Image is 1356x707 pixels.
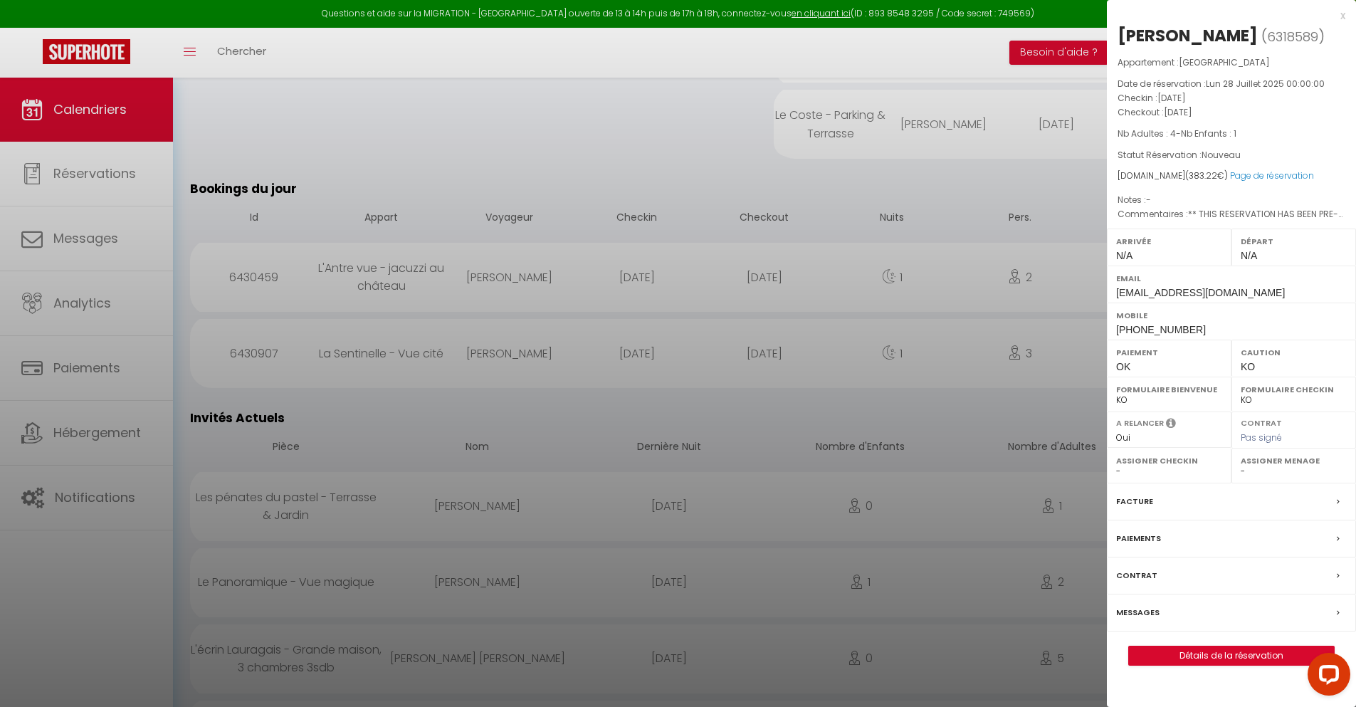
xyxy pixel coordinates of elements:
span: N/A [1241,250,1257,261]
span: Nouveau [1202,149,1241,161]
label: Contrat [1241,417,1282,426]
p: Notes : [1118,193,1345,207]
label: Formulaire Checkin [1241,382,1347,397]
span: ( ) [1261,26,1325,46]
label: Messages [1116,605,1160,620]
span: [EMAIL_ADDRESS][DOMAIN_NAME] [1116,287,1285,298]
label: Départ [1241,234,1347,248]
button: Détails de la réservation [1128,646,1335,666]
label: Facture [1116,494,1153,509]
span: OK [1116,361,1130,372]
label: Email [1116,271,1347,286]
p: Appartement : [1118,56,1345,70]
label: Contrat [1116,568,1157,583]
label: Arrivée [1116,234,1222,248]
label: Assigner Checkin [1116,454,1222,468]
i: Sélectionner OUI si vous souhaiter envoyer les séquences de messages post-checkout [1166,417,1176,433]
iframe: LiveChat chat widget [1296,647,1356,707]
span: Lun 28 Juillet 2025 00:00:00 [1206,78,1325,90]
span: 6318589 [1267,28,1318,46]
p: Date de réservation : [1118,77,1345,91]
label: Assigner Menage [1241,454,1347,468]
span: [DATE] [1157,92,1186,104]
span: Nb Adultes : 4 [1118,127,1176,140]
span: 383.22 [1189,169,1217,182]
p: Commentaires : [1118,207,1345,221]
label: Caution [1241,345,1347,360]
div: [PERSON_NAME] [1118,24,1258,47]
span: [GEOGRAPHIC_DATA] [1179,56,1270,68]
p: Checkin : [1118,91,1345,105]
label: Paiement [1116,345,1222,360]
span: - [1146,194,1151,206]
span: N/A [1116,250,1132,261]
span: [DATE] [1164,106,1192,118]
label: Paiements [1116,531,1161,546]
span: Nb Enfants : 1 [1181,127,1236,140]
span: KO [1241,361,1255,372]
div: [DOMAIN_NAME] [1118,169,1345,183]
p: Checkout : [1118,105,1345,120]
div: x [1107,7,1345,24]
label: Formulaire Bienvenue [1116,382,1222,397]
p: - [1118,127,1345,141]
a: Détails de la réservation [1129,646,1334,665]
p: Statut Réservation : [1118,148,1345,162]
label: Mobile [1116,308,1347,323]
span: Pas signé [1241,431,1282,444]
a: Page de réservation [1230,169,1314,182]
span: ( €) [1185,169,1228,182]
span: [PHONE_NUMBER] [1116,324,1206,335]
label: A relancer [1116,417,1164,429]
